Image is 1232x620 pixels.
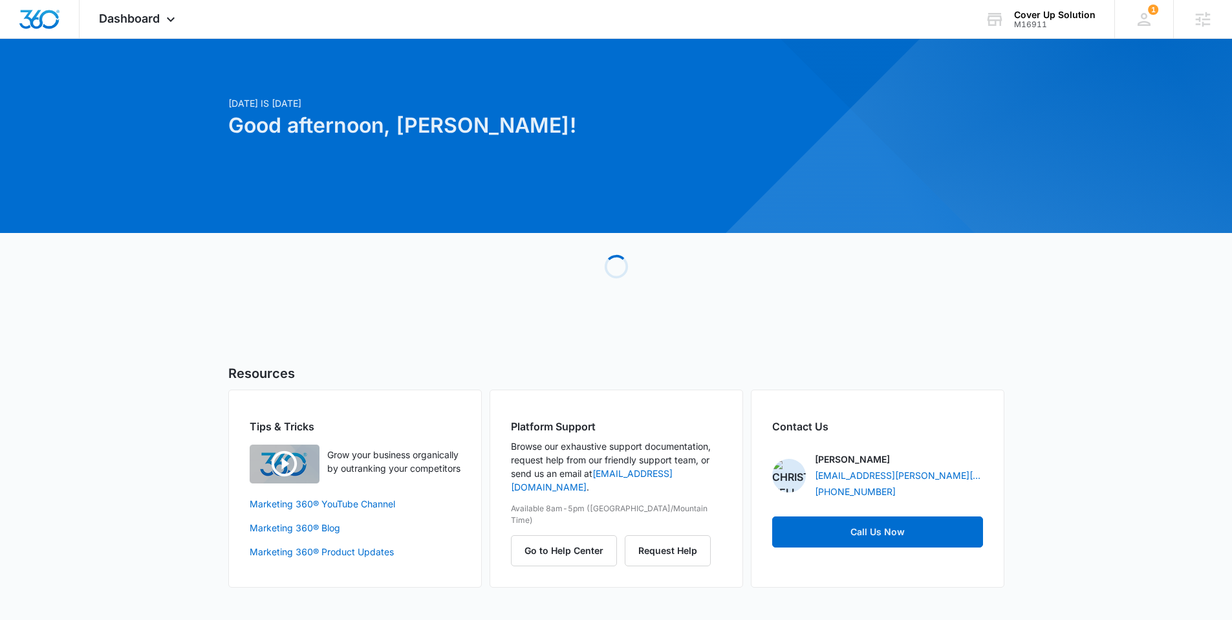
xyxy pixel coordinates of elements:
[772,516,983,548] button: Call Us Now
[228,364,1004,383] h5: Resources
[250,497,460,511] a: Marketing 360® YouTube Channel
[511,439,722,494] p: Browse our exhaustive support documentation, request help from our friendly support team, or send...
[250,445,319,483] img: Quick Overview Video
[815,485,896,498] a: [PHONE_NUMBER]
[1014,20,1096,29] div: account id
[511,503,722,526] p: Available 8am-5pm ([GEOGRAPHIC_DATA]/Mountain Time)
[228,110,740,141] h1: Good afternoon, [PERSON_NAME]!
[1014,10,1096,20] div: account name
[1148,5,1158,15] div: notifications count
[815,469,983,482] a: [EMAIL_ADDRESS][PERSON_NAME][DOMAIN_NAME]
[625,545,711,556] a: Request Help
[511,545,625,556] a: Go to Help Center
[1148,5,1158,15] span: 1
[772,419,983,434] h2: Contact Us
[99,12,160,25] span: Dashboard
[625,535,711,566] button: Request Help
[250,521,460,535] a: Marketing 360® Blog
[250,419,460,434] h2: Tips & Tricks
[511,419,722,434] h2: Platform Support
[511,535,617,566] button: Go to Help Center
[250,545,460,559] a: Marketing 360® Product Updates
[228,96,740,110] p: [DATE] is [DATE]
[815,452,890,466] p: [PERSON_NAME]
[327,448,460,475] p: Grow your business organically by outranking your competitors
[772,459,806,493] img: Christian Kellogg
